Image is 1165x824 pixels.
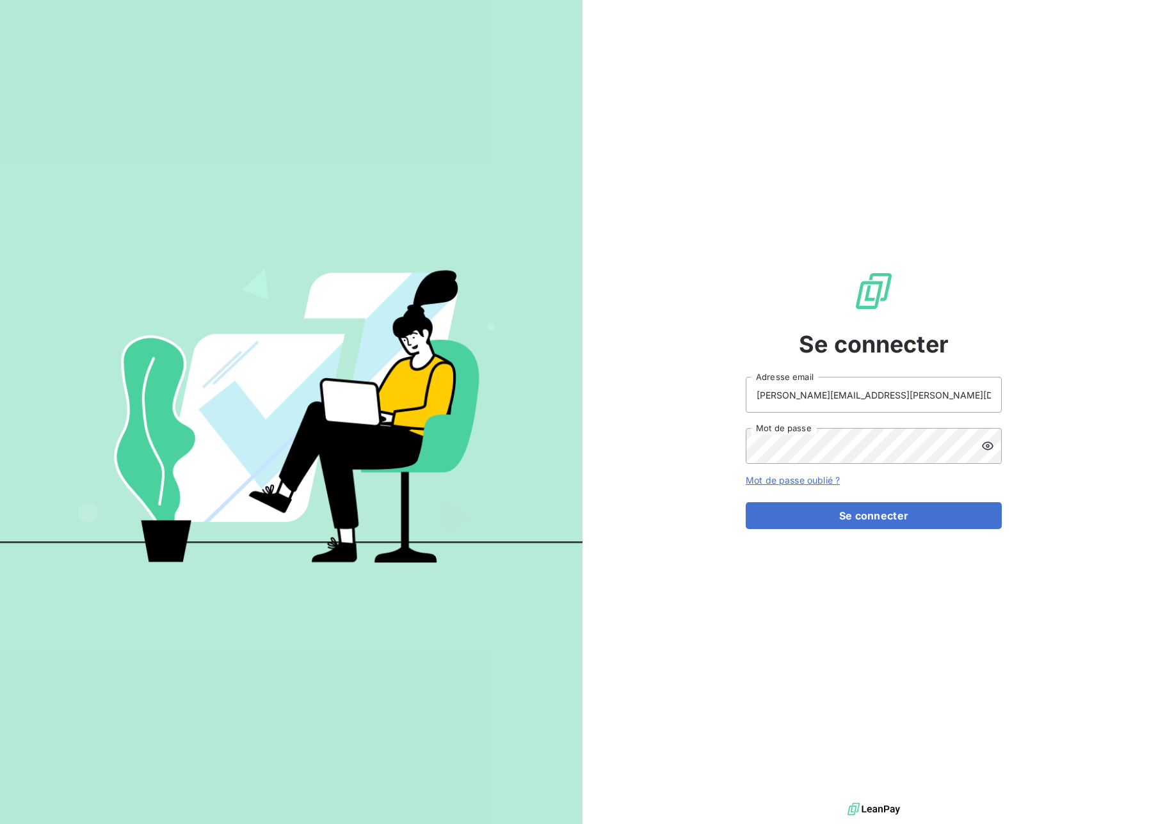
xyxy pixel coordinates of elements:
a: Mot de passe oublié ? [746,475,840,486]
input: placeholder [746,377,1002,413]
button: Se connecter [746,502,1002,529]
img: logo [848,800,900,819]
img: Logo LeanPay [853,271,894,312]
span: Se connecter [799,327,949,361]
